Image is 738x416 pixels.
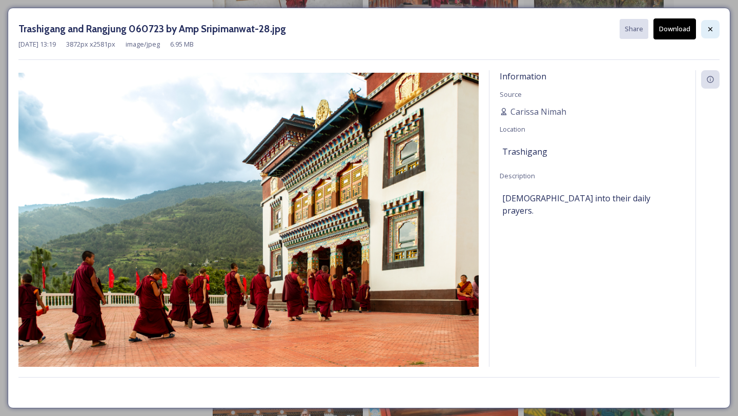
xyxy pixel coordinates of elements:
[500,71,546,82] span: Information
[502,145,547,158] span: Trashigang
[66,39,115,49] span: 3872 px x 2581 px
[18,22,286,36] h3: Trashigang and Rangjung 060723 by Amp Sripimanwat-28.jpg
[500,90,522,99] span: Source
[18,39,56,49] span: [DATE] 13:19
[510,106,566,118] span: Carissa Nimah
[620,19,648,39] button: Share
[500,124,525,134] span: Location
[170,39,194,49] span: 6.95 MB
[653,18,696,39] button: Download
[500,171,535,180] span: Description
[126,39,160,49] span: image/jpeg
[502,192,683,217] span: [DEMOGRAPHIC_DATA] into their daily prayers.
[18,73,479,380] img: Trashigang%20and%20Rangjung%20060723%20by%20Amp%20Sripimanwat-28.jpg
